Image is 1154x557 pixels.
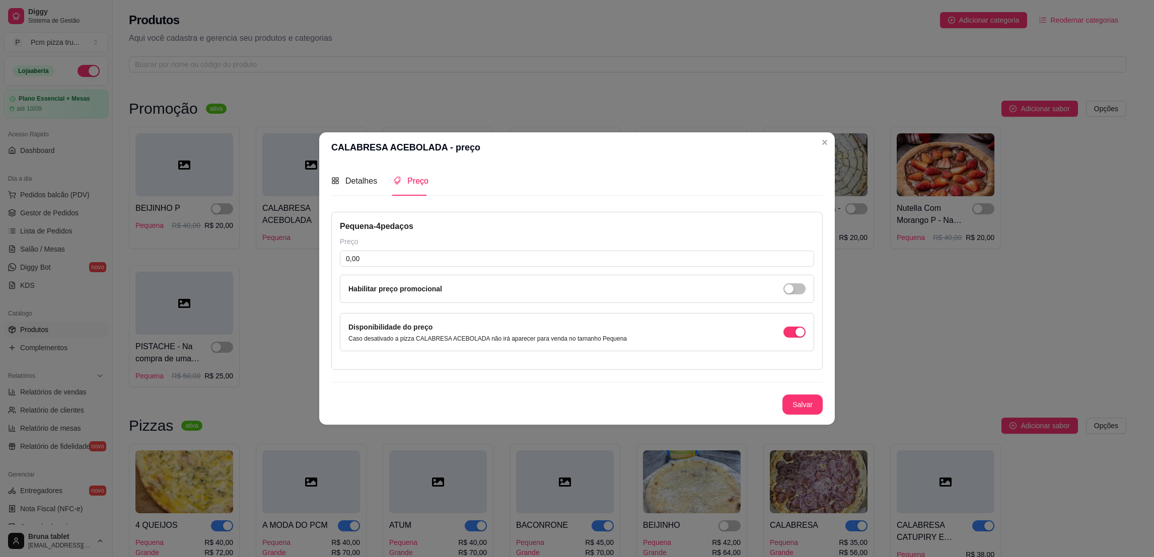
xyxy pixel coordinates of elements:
[345,177,377,185] span: Detalhes
[319,132,835,163] header: CALABRESA ACEBOLADA - preço
[340,220,814,232] div: Pequena - 4 pedaços
[782,394,823,415] button: Salvar
[407,177,428,185] span: Preço
[817,134,833,150] button: Close
[331,177,339,185] span: appstore
[393,177,401,185] span: tags
[348,335,627,343] p: Caso desativado a pizza CALABRESA ACEBOLADA não irá aparecer para venda no tamanho Pequena
[340,236,814,247] div: Preço
[348,285,442,293] label: Habilitar preço promocional
[348,323,432,331] label: Disponibilidade do preço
